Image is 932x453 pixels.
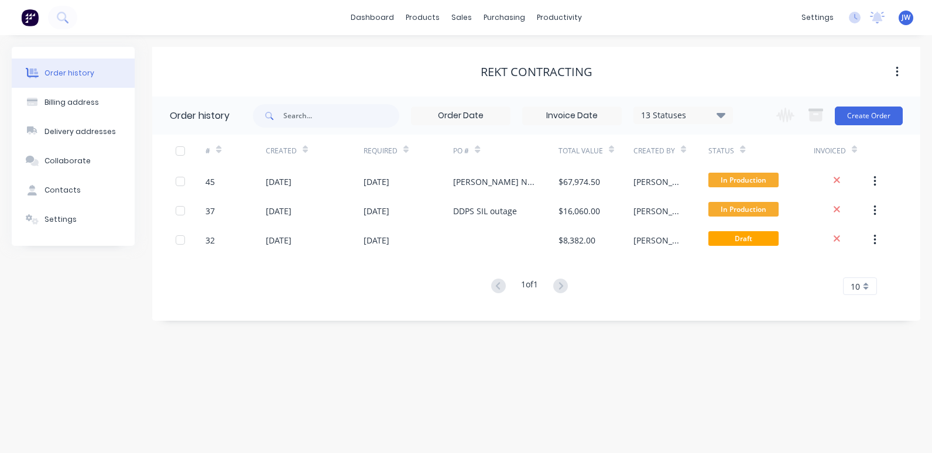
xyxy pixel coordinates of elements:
[634,109,732,122] div: 13 Statuses
[453,135,558,167] div: PO #
[835,107,903,125] button: Create Order
[453,146,469,156] div: PO #
[44,68,94,78] div: Order history
[12,146,135,176] button: Collaborate
[21,9,39,26] img: Factory
[708,173,779,187] span: In Production
[814,146,846,156] div: Invoiced
[266,205,292,217] div: [DATE]
[205,234,215,246] div: 32
[400,9,446,26] div: products
[633,176,685,188] div: [PERSON_NAME]
[523,107,621,125] input: Invoice Date
[453,176,535,188] div: [PERSON_NAME] Nov outage Rope access work.
[531,9,588,26] div: productivity
[345,9,400,26] a: dashboard
[446,9,478,26] div: sales
[266,234,292,246] div: [DATE]
[633,135,708,167] div: Created By
[44,97,99,108] div: Billing address
[12,117,135,146] button: Delivery addresses
[44,185,81,195] div: Contacts
[170,109,229,123] div: Order history
[796,9,840,26] div: settings
[364,176,389,188] div: [DATE]
[364,135,454,167] div: Required
[205,205,215,217] div: 37
[44,156,91,166] div: Collaborate
[412,107,510,125] input: Order Date
[481,65,592,79] div: REKT Contracting
[478,9,531,26] div: purchasing
[364,146,398,156] div: Required
[12,205,135,234] button: Settings
[266,135,364,167] div: Created
[521,278,538,295] div: 1 of 1
[558,176,600,188] div: $67,974.50
[558,234,595,246] div: $8,382.00
[633,234,685,246] div: [PERSON_NAME]
[266,176,292,188] div: [DATE]
[205,146,210,156] div: #
[558,146,603,156] div: Total Value
[12,176,135,205] button: Contacts
[283,104,399,128] input: Search...
[266,146,297,156] div: Created
[44,214,77,225] div: Settings
[708,231,779,246] span: Draft
[633,205,685,217] div: [PERSON_NAME]
[364,205,389,217] div: [DATE]
[205,176,215,188] div: 45
[851,280,860,293] span: 10
[708,135,814,167] div: Status
[633,146,675,156] div: Created By
[453,205,517,217] div: DDPS SIL outage
[902,12,910,23] span: JW
[12,88,135,117] button: Billing address
[44,126,116,137] div: Delivery addresses
[12,59,135,88] button: Order history
[814,135,874,167] div: Invoiced
[205,135,266,167] div: #
[708,146,734,156] div: Status
[708,202,779,217] span: In Production
[364,234,389,246] div: [DATE]
[558,135,633,167] div: Total Value
[558,205,600,217] div: $16,060.00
